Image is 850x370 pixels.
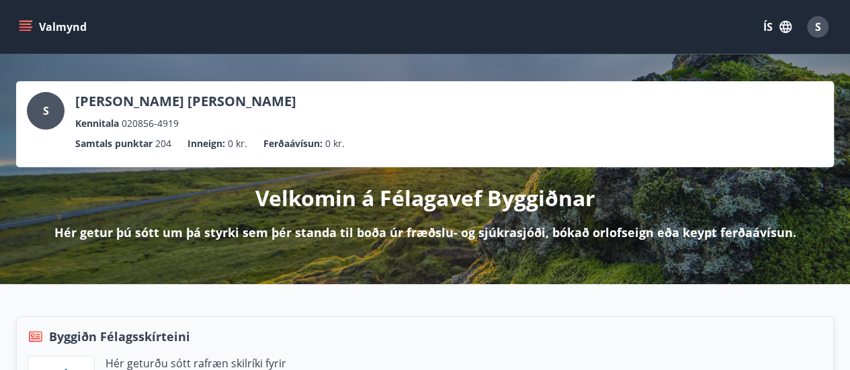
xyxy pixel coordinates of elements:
button: S [802,11,834,43]
p: [PERSON_NAME] [PERSON_NAME] [75,92,296,111]
p: Velkomin á Félagavef Byggiðnar [255,183,595,213]
p: Samtals punktar [75,136,153,151]
p: Inneign : [187,136,225,151]
p: Ferðaávísun : [263,136,323,151]
span: 204 [155,136,171,151]
span: Byggiðn Félagsskírteini [49,328,190,345]
span: 020856-4919 [122,116,179,131]
span: S [43,103,49,118]
button: menu [16,15,92,39]
p: Hér getur þú sótt um þá styrki sem þér standa til boða úr fræðslu- og sjúkrasjóði, bókað orlofsei... [54,224,796,241]
p: Kennitala [75,116,119,131]
span: 0 kr. [228,136,247,151]
button: ÍS [756,15,799,39]
span: S [815,19,821,34]
span: 0 kr. [325,136,345,151]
